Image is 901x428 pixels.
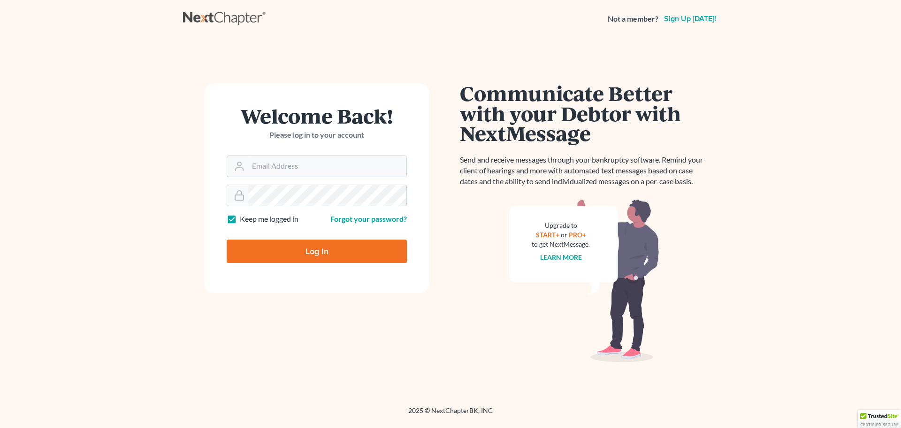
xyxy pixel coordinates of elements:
[460,83,709,143] h1: Communicate Better with your Debtor with NextMessage
[532,240,590,249] div: to get NextMessage.
[662,15,718,23] a: Sign up [DATE]!
[227,130,407,140] p: Please log in to your account
[227,240,407,263] input: Log In
[540,253,582,261] a: Learn more
[858,410,901,428] div: TrustedSite Certified
[608,14,658,24] strong: Not a member?
[183,406,718,423] div: 2025 © NextChapterBK, INC
[240,214,298,225] label: Keep me logged in
[248,156,406,177] input: Email Address
[561,231,567,239] span: or
[532,221,590,230] div: Upgrade to
[460,155,709,187] p: Send and receive messages through your bankruptcy software. Remind your client of hearings and mo...
[536,231,559,239] a: START+
[330,214,407,223] a: Forgot your password?
[227,106,407,126] h1: Welcome Back!
[569,231,586,239] a: PRO+
[509,198,659,363] img: nextmessage_bg-59042aed3d76b12b5cd301f8e5b87938c9018125f34e5fa2b7a6b67550977c72.svg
